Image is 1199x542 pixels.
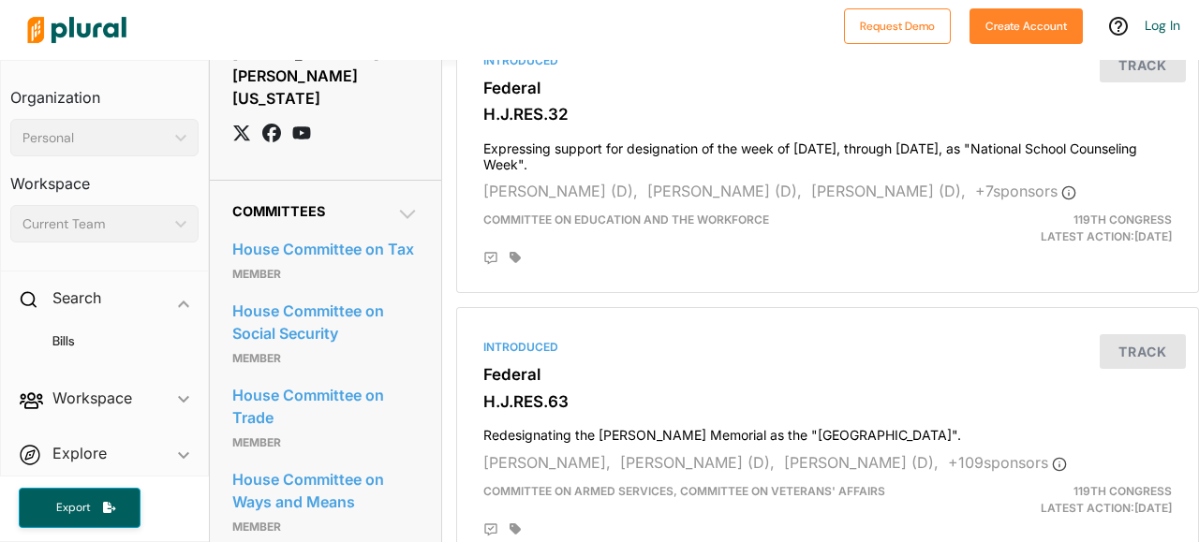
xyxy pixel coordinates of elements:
[948,453,1067,472] span: + 109 sponsor s
[483,132,1172,173] h4: Expressing support for designation of the week of [DATE], through [DATE], as "National School Cou...
[1100,334,1186,369] button: Track
[10,70,199,111] h3: Organization
[232,381,419,432] a: House Committee on Trade
[232,263,419,286] p: Member
[483,365,1172,384] h3: Federal
[1073,212,1172,227] span: 119th Congress
[510,522,521,535] div: Add tags
[483,484,885,498] span: Committee on Armed Services, Committee on Veterans' Affairs
[1100,48,1186,82] button: Track
[620,453,775,472] span: [PERSON_NAME] (D),
[947,212,1186,245] div: Latest Action: [DATE]
[647,182,802,200] span: [PERSON_NAME] (D),
[232,347,419,370] p: Member
[232,203,325,219] span: Committees
[970,15,1083,35] a: Create Account
[1073,484,1172,498] span: 119th Congress
[232,39,419,112] div: [STREET_ADDRESS][PERSON_NAME][US_STATE]
[975,182,1076,200] span: + 7 sponsor s
[811,182,966,200] span: [PERSON_NAME] (D),
[784,453,939,472] span: [PERSON_NAME] (D),
[52,287,101,308] h2: Search
[510,251,521,264] div: Add tags
[970,8,1083,44] button: Create Account
[483,453,611,472] span: [PERSON_NAME],
[29,332,189,350] a: Bills
[19,488,141,528] button: Export
[232,297,419,347] a: House Committee on Social Security
[483,522,498,537] div: Add Position Statement
[483,79,1172,97] h3: Federal
[844,8,951,44] button: Request Demo
[483,418,1172,444] h4: Redesignating the [PERSON_NAME] Memorial as the "[GEOGRAPHIC_DATA]".
[22,214,168,234] div: Current Team
[43,500,103,516] span: Export
[483,105,1172,124] h3: H.J.RES.32
[483,251,498,266] div: Add Position Statement
[22,128,168,148] div: Personal
[483,212,769,227] span: Committee on Education and the Workforce
[232,235,419,263] a: House Committee on Tax
[947,483,1186,517] div: Latest Action: [DATE]
[232,465,419,516] a: House Committee on Ways and Means
[483,392,1172,411] h3: H.J.RES.63
[232,516,419,538] p: Member
[844,15,951,35] a: Request Demo
[483,182,638,200] span: [PERSON_NAME] (D),
[1145,17,1180,34] a: Log In
[232,432,419,454] p: Member
[10,156,199,198] h3: Workspace
[483,339,1172,356] div: Introduced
